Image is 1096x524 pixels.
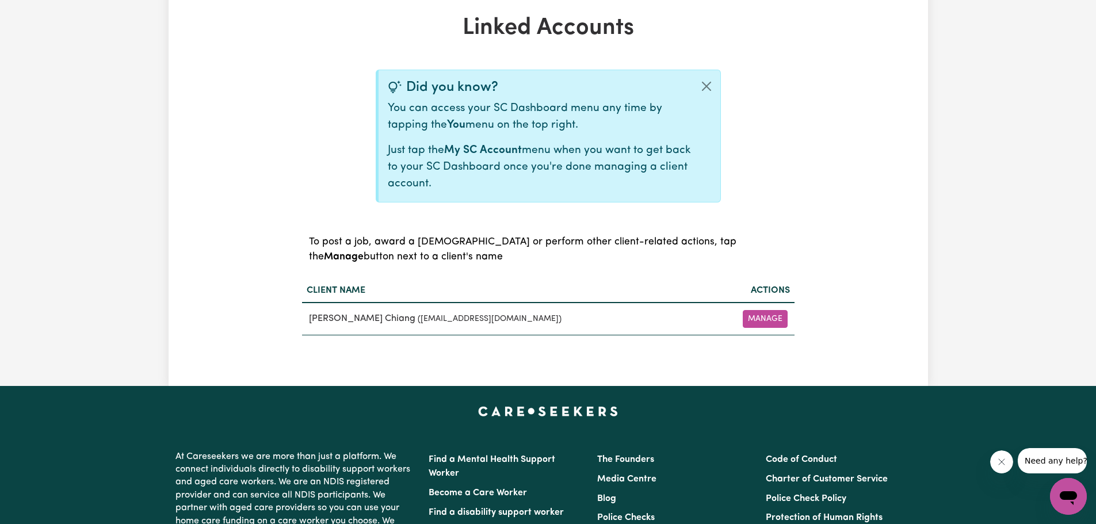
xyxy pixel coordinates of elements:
[693,70,720,102] button: Close alert
[1050,478,1087,515] iframe: Button to launch messaging window
[1018,448,1087,473] iframe: Message from company
[302,14,795,42] h1: Linked Accounts
[429,488,527,498] a: Become a Care Worker
[597,494,616,503] a: Blog
[597,513,655,522] a: Police Checks
[766,494,846,503] a: Police Check Policy
[429,455,555,478] a: Find a Mental Health Support Worker
[388,101,693,134] p: You can access your SC Dashboard menu any time by tapping the menu on the top right.
[597,455,654,464] a: The Founders
[302,303,705,335] td: [PERSON_NAME] Chiang
[302,279,705,303] th: Client name
[444,145,522,156] b: My SC Account
[388,79,693,96] div: Did you know?
[447,120,465,131] b: You
[388,143,693,192] p: Just tap the menu when you want to get back to your SC Dashboard once you're done managing a clie...
[766,513,883,522] a: Protection of Human Rights
[478,407,618,416] a: Careseekers home page
[705,279,795,303] th: Actions
[7,8,70,17] span: Need any help?
[597,475,656,484] a: Media Centre
[302,221,795,279] caption: To post a job, award a [DEMOGRAPHIC_DATA] or perform other client-related actions, tap the button...
[766,475,888,484] a: Charter of Customer Service
[766,455,837,464] a: Code of Conduct
[990,450,1013,473] iframe: Close message
[743,310,788,328] button: Manage
[418,315,562,323] small: ( [EMAIL_ADDRESS][DOMAIN_NAME] )
[324,252,364,262] b: Manage
[429,508,564,517] a: Find a disability support worker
